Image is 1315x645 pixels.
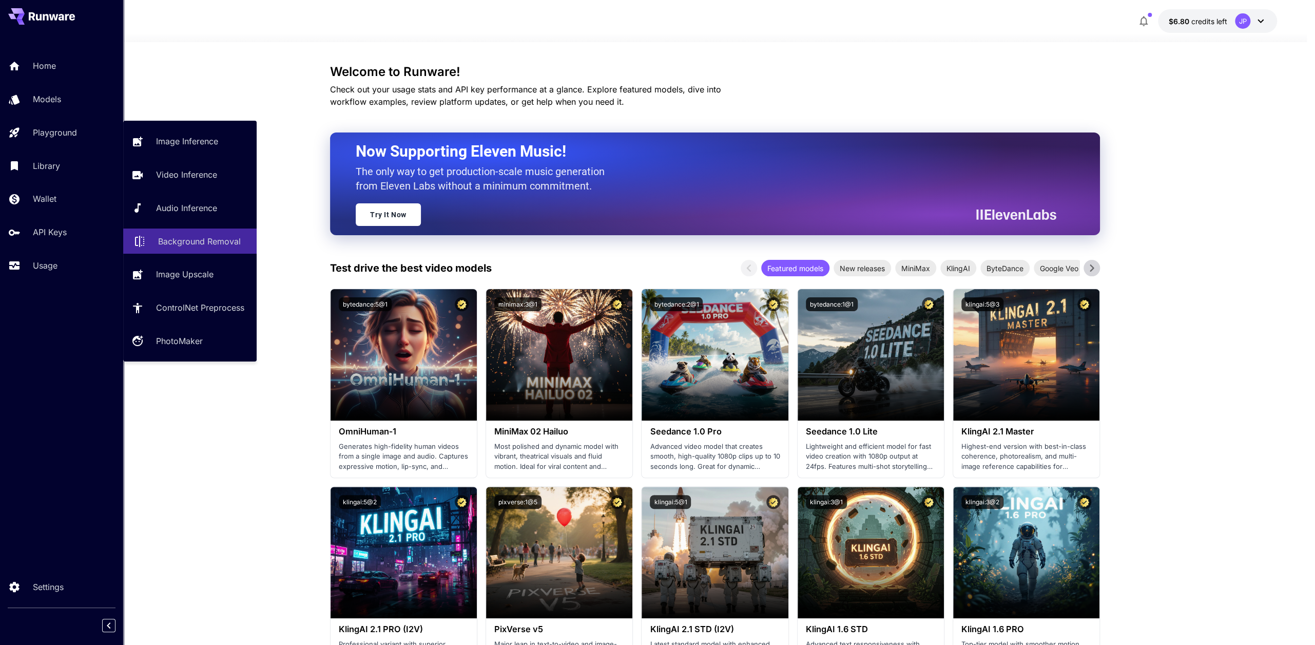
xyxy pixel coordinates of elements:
p: PhotoMaker [156,335,203,347]
img: alt [642,487,788,618]
span: MiniMax [895,263,936,274]
button: minimax:3@1 [494,297,542,311]
img: alt [798,289,944,421]
p: Library [33,160,60,172]
button: Certified Model – Vetted for best performance and includes a commercial license. [1077,495,1091,509]
div: JP [1235,13,1250,29]
img: alt [486,289,632,421]
button: bytedance:5@1 [339,297,392,311]
button: bytedance:2@1 [650,297,703,311]
span: $6.80 [1168,17,1191,26]
button: Certified Model – Vetted for best performance and includes a commercial license. [766,495,780,509]
button: Certified Model – Vetted for best performance and includes a commercial license. [922,495,936,509]
h3: MiniMax 02 Hailuo [494,427,624,437]
p: Most polished and dynamic model with vibrant, theatrical visuals and fluid motion. Ideal for vira... [494,442,624,472]
button: Collapse sidebar [102,619,115,632]
span: ByteDance [980,263,1030,274]
p: Test drive the best video models [330,260,492,276]
h3: KlingAI 2.1 Master [961,427,1091,437]
img: alt [331,487,477,618]
span: Check out your usage stats and API key performance at a glance. Explore featured models, dive int... [330,84,721,107]
a: ControlNet Preprocess [123,295,257,320]
span: Featured models [761,263,829,274]
div: $6.79597 [1168,16,1227,27]
p: Background Removal [158,235,241,248]
img: alt [798,487,944,618]
p: Advanced video model that creates smooth, high-quality 1080p clips up to 10 seconds long. Great f... [650,442,780,472]
a: Background Removal [123,229,257,254]
button: klingai:5@1 [650,495,691,509]
button: Certified Model – Vetted for best performance and includes a commercial license. [455,495,469,509]
a: Audio Inference [123,196,257,221]
button: Certified Model – Vetted for best performance and includes a commercial license. [922,297,936,311]
p: Usage [33,259,57,272]
span: New releases [834,263,891,274]
p: Models [33,93,61,105]
button: klingai:3@1 [806,495,847,509]
button: Certified Model – Vetted for best performance and includes a commercial license. [610,495,624,509]
button: Certified Model – Vetted for best performance and includes a commercial license. [1077,297,1091,311]
button: pixverse:1@5 [494,495,542,509]
button: klingai:5@2 [339,495,381,509]
button: klingai:3@2 [961,495,1003,509]
p: Image Inference [156,135,218,147]
h3: KlingAI 1.6 STD [806,624,936,634]
p: The only way to get production-scale music generation from Eleven Labs without a minimum commitment. [356,164,612,193]
h3: Welcome to Runware! [330,65,1100,79]
img: alt [331,289,477,421]
p: API Keys [33,226,67,238]
p: Lightweight and efficient model for fast video creation with 1080p output at 24fps. Features mult... [806,442,936,472]
img: alt [953,487,1099,618]
span: KlingAI [940,263,976,274]
p: ControlNet Preprocess [156,301,244,314]
span: credits left [1191,17,1227,26]
img: alt [642,289,788,421]
p: Audio Inference [156,202,217,214]
p: Image Upscale [156,268,214,280]
a: Image Upscale [123,262,257,287]
h3: OmniHuman‑1 [339,427,469,437]
p: Home [33,60,56,72]
a: Video Inference [123,162,257,187]
h2: Now Supporting Eleven Music! [356,142,1049,161]
h3: Seedance 1.0 Pro [650,427,780,437]
button: klingai:5@3 [961,297,1003,311]
h3: KlingAI 2.1 PRO (I2V) [339,624,469,634]
button: Certified Model – Vetted for best performance and includes a commercial license. [610,297,624,311]
p: Wallet [33,193,56,205]
p: Generates high-fidelity human videos from a single image and audio. Captures expressive motion, l... [339,442,469,472]
h3: PixVerse v5 [494,624,624,634]
a: Try It Now [356,203,421,226]
div: Collapse sidebar [110,616,123,635]
p: Settings [33,581,64,593]
button: Certified Model – Vetted for best performance and includes a commercial license. [455,297,469,311]
h3: KlingAI 1.6 PRO [961,624,1091,634]
span: Google Veo [1034,263,1085,274]
h3: Seedance 1.0 Lite [806,427,936,437]
button: bytedance:1@1 [806,297,858,311]
button: Certified Model – Vetted for best performance and includes a commercial license. [766,297,780,311]
img: alt [486,487,632,618]
p: Playground [33,126,77,139]
a: PhotoMaker [123,329,257,354]
button: $6.79597 [1158,9,1277,33]
a: Image Inference [123,129,257,154]
p: Video Inference [156,168,217,181]
img: alt [953,289,1099,421]
h3: KlingAI 2.1 STD (I2V) [650,624,780,634]
p: Highest-end version with best-in-class coherence, photorealism, and multi-image reference capabil... [961,442,1091,472]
